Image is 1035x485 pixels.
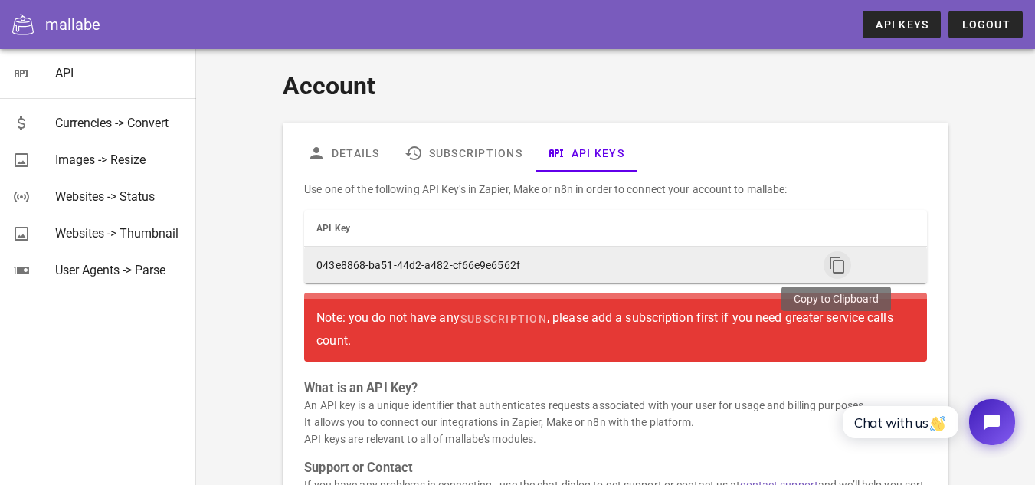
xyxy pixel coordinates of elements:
span: subscription [460,313,547,325]
button: Logout [948,11,1023,38]
h3: Support or Contact [304,460,926,477]
div: Websites -> Thumbnail [55,226,184,241]
p: Use one of the following API Key's in Zapier, Make or n8n in order to connect your account to mal... [304,181,926,198]
span: API Keys [875,18,929,31]
h3: What is an API Key? [304,380,926,397]
div: mallabe [45,13,100,36]
div: API [55,66,184,80]
th: API Key: Not sorted. Activate to sort ascending. [304,210,811,247]
div: Images -> Resize [55,152,184,167]
div: User Agents -> Parse [55,263,184,277]
p: An API key is a unique identifier that authenticates requests associated with your user for usage... [304,397,926,447]
div: Note: you do not have any , please add a subscription first if you need greater service calls count. [316,305,914,349]
span: API Key [316,223,350,234]
iframe: Tidio Chat [826,386,1028,458]
div: Currencies -> Convert [55,116,184,130]
a: Details [295,135,392,172]
a: API Keys [863,11,941,38]
div: Websites -> Status [55,189,184,204]
h1: Account [283,67,948,104]
a: subscription [460,305,547,333]
a: API Keys [535,135,637,172]
td: 043e8868-ba51-44d2-a482-cf66e9e6562f [304,247,811,283]
span: Logout [961,18,1010,31]
a: Subscriptions [392,135,535,172]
